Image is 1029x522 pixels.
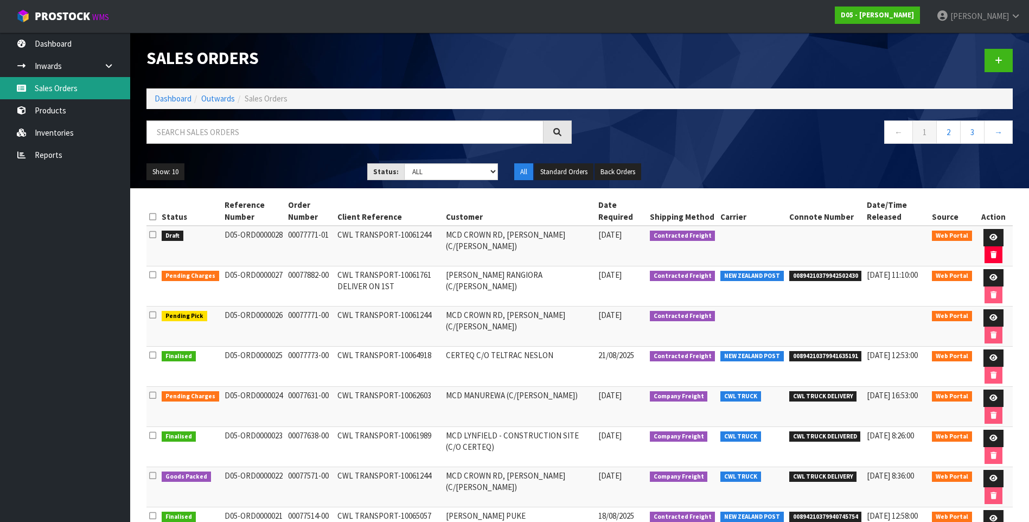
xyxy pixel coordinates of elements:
span: Finalised [162,431,196,442]
td: CWL TRANSPORT-10061989 [335,427,443,467]
td: MCD CROWN RD, [PERSON_NAME] (C/[PERSON_NAME]) [443,226,596,266]
td: MCD LYNFIELD - CONSTRUCTION SITE (C/O CERTEQ) [443,427,596,467]
a: 1 [912,120,937,144]
th: Date Required [596,196,647,226]
a: Outwards [201,93,235,104]
span: CWL TRUCK [720,431,761,442]
span: Web Portal [932,431,972,442]
span: Pending Charges [162,391,219,402]
span: Contracted Freight [650,231,715,241]
strong: D05 - [PERSON_NAME] [841,10,914,20]
span: 00894210379942502430 [789,271,862,282]
button: Standard Orders [534,163,593,181]
th: Connote Number [787,196,865,226]
td: CWL TRANSPORT-10061244 [335,307,443,347]
td: D05-ORD0000026 [222,307,285,347]
span: [DATE] 8:36:00 [867,470,914,481]
td: D05-ORD0000024 [222,387,285,427]
span: [PERSON_NAME] [950,11,1009,21]
span: CWL TRUCK [720,391,761,402]
td: D05-ORD0000023 [222,427,285,467]
th: Reference Number [222,196,285,226]
span: Contracted Freight [650,351,715,362]
td: MCD CROWN RD, [PERSON_NAME] (C/[PERSON_NAME]) [443,467,596,507]
td: MCD MANUREWA (C/[PERSON_NAME]) [443,387,596,427]
a: Dashboard [155,93,191,104]
span: NEW ZEALAND POST [720,271,784,282]
td: 00077631-00 [285,387,335,427]
span: [DATE] [598,310,622,320]
span: Pending Charges [162,271,219,282]
th: Status [159,196,222,226]
th: Client Reference [335,196,443,226]
span: 00894210379941635191 [789,351,862,362]
td: CWL TRANSPORT-10061761 DELIVER ON 1ST [335,266,443,307]
a: → [984,120,1013,144]
td: 00077773-00 [285,347,335,387]
th: Source [929,196,975,226]
span: [DATE] [598,270,622,280]
span: CWL TRUCK [720,472,761,482]
th: Action [975,196,1013,226]
span: Sales Orders [245,93,287,104]
td: [PERSON_NAME] RANGIORA (C/[PERSON_NAME]) [443,266,596,307]
span: ProStock [35,9,90,23]
span: [DATE] 16:53:00 [867,390,918,400]
td: 00077882-00 [285,266,335,307]
span: Web Portal [932,231,972,241]
td: 00077771-01 [285,226,335,266]
th: Shipping Method [647,196,718,226]
td: CWL TRANSPORT-10061244 [335,226,443,266]
span: Company Freight [650,472,708,482]
td: D05-ORD0000028 [222,226,285,266]
span: [DATE] 12:58:00 [867,511,918,521]
span: Contracted Freight [650,311,715,322]
span: Web Portal [932,271,972,282]
span: CWL TRUCK DELIVERED [789,431,861,442]
td: 00077771-00 [285,307,335,347]
span: [DATE] [598,430,622,441]
input: Search sales orders [146,120,544,144]
span: Web Portal [932,351,972,362]
span: Contracted Freight [650,271,715,282]
span: [DATE] [598,390,622,400]
td: 00077571-00 [285,467,335,507]
span: CWL TRUCK DELIVERY [789,472,857,482]
button: All [514,163,533,181]
button: Back Orders [595,163,641,181]
td: D05-ORD0000025 [222,347,285,387]
td: CERTEQ C/O TELTRAC NESLON [443,347,596,387]
span: [DATE] 8:26:00 [867,430,914,441]
span: Company Freight [650,431,708,442]
span: [DATE] [598,230,622,240]
span: Web Portal [932,391,972,402]
span: [DATE] [598,470,622,481]
td: D05-ORD0000022 [222,467,285,507]
nav: Page navigation [588,120,1013,147]
th: Carrier [718,196,787,226]
td: D05-ORD0000027 [222,266,285,307]
a: 3 [960,120,985,144]
span: Draft [162,231,183,241]
span: Pending Pick [162,311,207,322]
small: WMS [92,12,109,22]
strong: Status: [373,167,399,176]
img: cube-alt.png [16,9,30,23]
span: NEW ZEALAND POST [720,351,784,362]
th: Customer [443,196,596,226]
td: 00077638-00 [285,427,335,467]
a: 2 [936,120,961,144]
span: Web Portal [932,472,972,482]
span: Web Portal [932,311,972,322]
span: 18/08/2025 [598,511,634,521]
span: Company Freight [650,391,708,402]
span: Finalised [162,351,196,362]
button: Show: 10 [146,163,184,181]
td: MCD CROWN RD, [PERSON_NAME] (C/[PERSON_NAME]) [443,307,596,347]
a: ← [884,120,913,144]
th: Order Number [285,196,335,226]
td: CWL TRANSPORT-10061244 [335,467,443,507]
span: [DATE] 11:10:00 [867,270,918,280]
td: CWL TRANSPORT-10062603 [335,387,443,427]
span: CWL TRUCK DELIVERY [789,391,857,402]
